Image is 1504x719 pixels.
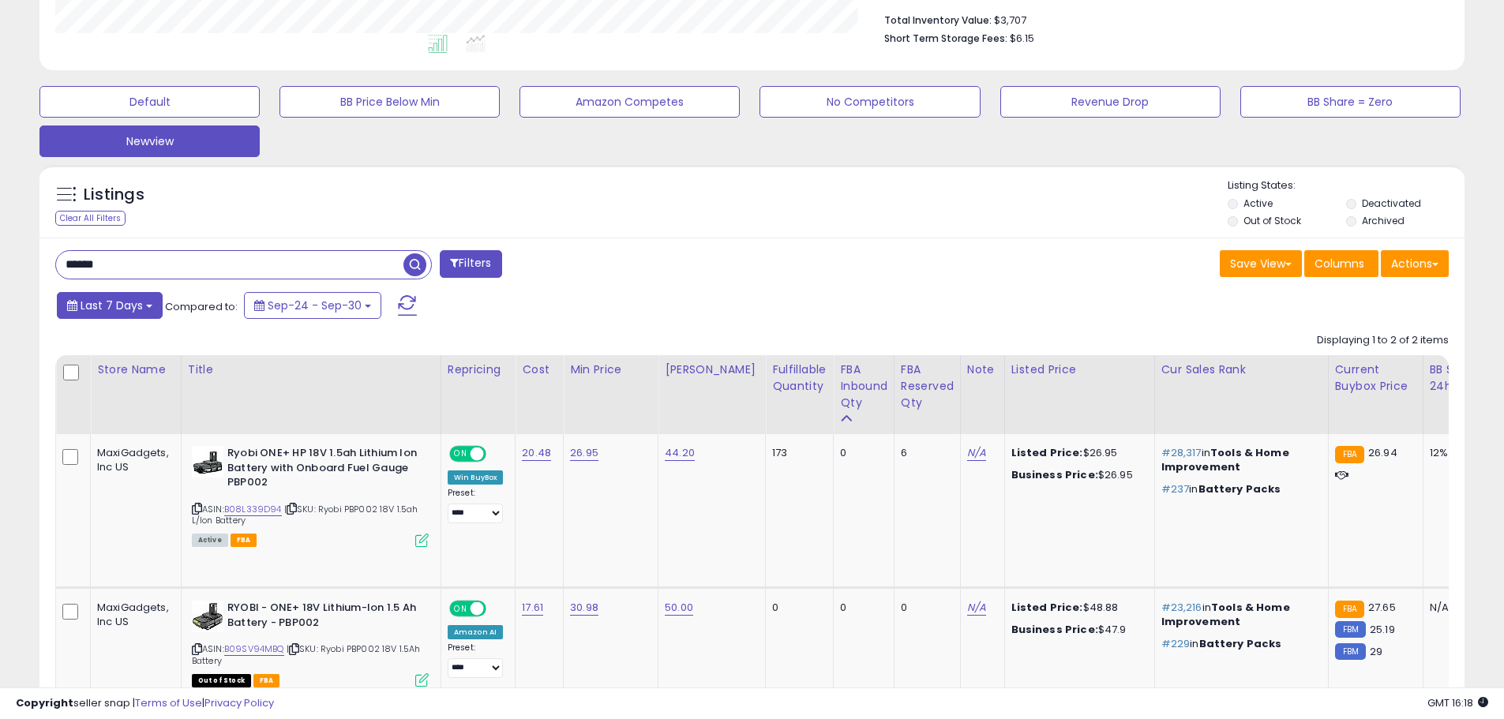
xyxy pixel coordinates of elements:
p: in [1161,601,1316,629]
div: seller snap | | [16,696,274,711]
img: 41FhK5m9FiL._SL40_.jpg [192,601,223,632]
div: $26.95 [1011,468,1142,482]
span: ON [451,602,471,616]
div: Min Price [570,361,651,378]
div: Displaying 1 to 2 of 2 items [1317,333,1449,348]
button: Filters [440,250,501,278]
button: Actions [1381,250,1449,277]
span: Tools & Home Improvement [1161,600,1290,629]
button: Save View [1220,250,1302,277]
h5: Listings [84,184,144,206]
span: 29 [1370,644,1382,659]
b: Listed Price: [1011,600,1083,615]
div: Amazon AI [448,625,503,639]
span: Sep-24 - Sep-30 [268,298,362,313]
b: Total Inventory Value: [884,13,992,27]
div: 173 [772,446,821,460]
b: Listed Price: [1011,445,1083,460]
div: Title [188,361,434,378]
span: 26.94 [1368,445,1397,460]
div: N/A [1430,601,1482,615]
button: BB Share = Zero [1240,86,1461,118]
span: Columns [1315,256,1364,271]
div: FBA inbound Qty [840,361,887,411]
span: ON [451,448,471,461]
button: Amazon Competes [519,86,740,118]
div: Repricing [448,361,509,378]
div: Listed Price [1011,361,1148,378]
a: 17.61 [522,600,543,616]
small: FBM [1335,643,1366,660]
span: Tools & Home Improvement [1161,445,1289,474]
span: Compared to: [165,299,238,314]
div: $48.88 [1011,601,1142,615]
span: #229 [1161,636,1191,651]
div: 0 [840,446,882,460]
b: Business Price: [1011,467,1098,482]
span: | SKU: Ryobi PBP002 18V 1.5ah L/Ion Battery [192,503,418,526]
div: Note [967,361,998,378]
a: B09SV94MBQ [224,642,284,656]
span: 2025-10-8 16:18 GMT [1427,695,1488,710]
div: 6 [901,446,948,460]
li: $3,707 [884,9,1437,28]
div: Cost [522,361,557,378]
span: | SKU: Ryobi PBP002 18V 1.5Ah Battery [192,642,421,666]
div: $47.9 [1011,623,1142,637]
div: 12% [1430,446,1482,460]
b: Business Price: [1011,622,1098,637]
span: $6.15 [1010,31,1034,46]
a: 30.98 [570,600,598,616]
a: N/A [967,445,986,461]
div: 0 [772,601,821,615]
a: 26.95 [570,445,598,461]
div: Clear All Filters [55,211,126,226]
div: MaxiGadgets, Inc US [97,601,169,629]
a: N/A [967,600,986,616]
button: BB Price Below Min [279,86,500,118]
small: FBA [1335,601,1364,618]
button: Columns [1304,250,1378,277]
div: 0 [901,601,948,615]
button: Last 7 Days [57,292,163,319]
button: Default [39,86,260,118]
span: #28,317 [1161,445,1202,460]
a: 50.00 [665,600,693,616]
span: FBA [231,534,257,547]
div: Preset: [448,488,504,523]
div: Preset: [448,642,504,678]
div: $26.95 [1011,446,1142,460]
div: Current Buybox Price [1335,361,1416,395]
p: in [1161,482,1316,496]
b: RYOBI - ONE+ 18V Lithium-Ion 1.5 Ah Battery - PBP002 [227,601,419,634]
button: Newview [39,125,260,157]
img: 415-9ylerPL._SL40_.jpg [192,446,223,477]
span: #23,216 [1161,600,1202,615]
span: OFF [484,602,509,616]
p: in [1161,637,1316,651]
div: ASIN: [192,601,429,685]
label: Deactivated [1362,197,1421,210]
span: 25.19 [1370,622,1395,637]
span: All listings currently available for purchase on Amazon [192,534,228,547]
a: Privacy Policy [204,695,274,710]
div: FBA Reserved Qty [901,361,954,411]
small: FBM [1335,621,1366,638]
span: 27.65 [1368,600,1396,615]
div: 0 [840,601,882,615]
label: Archived [1362,214,1405,227]
div: Win BuyBox [448,470,504,485]
div: MaxiGadgets, Inc US [97,446,169,474]
button: No Competitors [760,86,980,118]
a: 44.20 [665,445,695,461]
span: OFF [484,448,509,461]
a: 20.48 [522,445,551,461]
a: B08L339D94 [224,503,282,516]
p: in [1161,446,1316,474]
div: Cur Sales Rank [1161,361,1322,378]
span: #237 [1161,481,1190,496]
span: Battery Packs [1199,636,1282,651]
b: Ryobi ONE+ HP 18V 1.5ah Lithium Ion Battery with Onboard Fuel Gauge PBP002 [227,446,419,494]
button: Sep-24 - Sep-30 [244,292,381,319]
label: Out of Stock [1243,214,1301,227]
